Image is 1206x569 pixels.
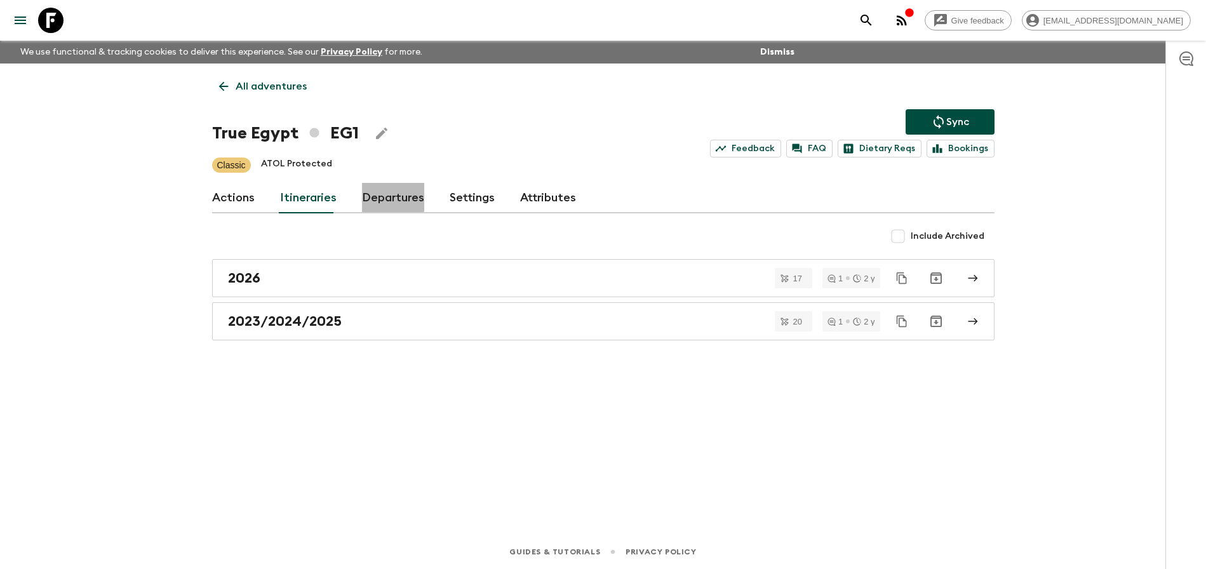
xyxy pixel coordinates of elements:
[236,79,307,94] p: All adventures
[369,121,394,146] button: Edit Adventure Title
[827,274,843,283] div: 1
[280,183,337,213] a: Itineraries
[212,121,359,146] h1: True Egypt EG1
[944,16,1011,25] span: Give feedback
[890,267,913,290] button: Duplicate
[212,74,314,99] a: All adventures
[827,318,843,326] div: 1
[925,10,1012,30] a: Give feedback
[212,302,995,340] a: 2023/2024/2025
[786,140,833,157] a: FAQ
[710,140,781,157] a: Feedback
[1036,16,1190,25] span: [EMAIL_ADDRESS][DOMAIN_NAME]
[626,545,696,559] a: Privacy Policy
[785,318,809,326] span: 20
[1022,10,1191,30] div: [EMAIL_ADDRESS][DOMAIN_NAME]
[15,41,427,64] p: We use functional & tracking cookies to deliver this experience. See our for more.
[228,270,260,286] h2: 2026
[927,140,995,157] a: Bookings
[785,274,809,283] span: 17
[228,313,342,330] h2: 2023/2024/2025
[853,274,874,283] div: 2 y
[8,8,33,33] button: menu
[321,48,382,57] a: Privacy Policy
[923,265,949,291] button: Archive
[520,183,576,213] a: Attributes
[450,183,495,213] a: Settings
[212,259,995,297] a: 2026
[946,114,969,130] p: Sync
[854,8,879,33] button: search adventures
[853,318,874,326] div: 2 y
[362,183,424,213] a: Departures
[261,157,332,173] p: ATOL Protected
[757,43,798,61] button: Dismiss
[838,140,921,157] a: Dietary Reqs
[217,159,246,171] p: Classic
[906,109,995,135] button: Sync adventure departures to the booking engine
[509,545,600,559] a: Guides & Tutorials
[923,309,949,334] button: Archive
[890,310,913,333] button: Duplicate
[212,183,255,213] a: Actions
[911,230,984,243] span: Include Archived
